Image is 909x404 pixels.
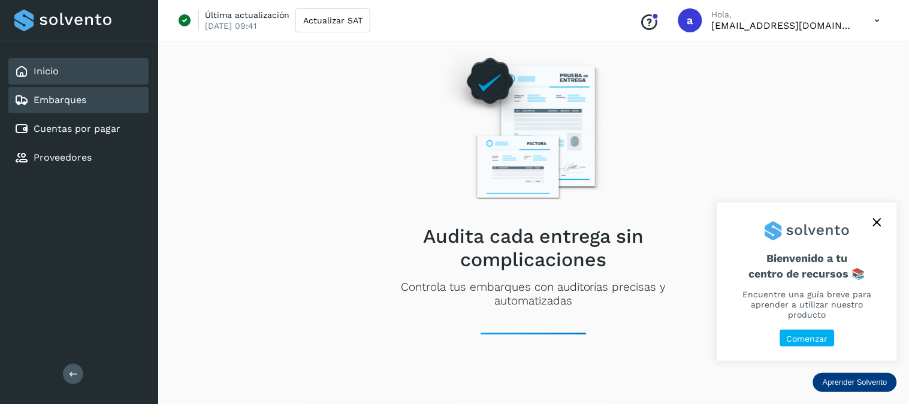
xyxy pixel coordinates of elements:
[303,16,363,25] span: Actualizar SAT
[8,144,149,171] div: Proveedores
[732,252,883,280] span: Bienvenido a tu
[205,10,289,20] p: Última actualización
[8,58,149,85] div: Inicio
[8,87,149,113] div: Embarques
[8,116,149,142] div: Cuentas por pagar
[868,213,886,231] button: close,
[712,10,856,20] p: Hola,
[813,373,897,392] div: Aprender Solvento
[295,8,370,32] button: Actualizar SAT
[34,65,59,77] a: Inicio
[712,20,856,31] p: asesoresdiferidos@astpsa.com
[787,334,828,344] p: Comenzar
[363,281,705,308] p: Controla tus embarques con auditorías precisas y automatizadas
[717,203,897,361] div: Aprender Solvento
[732,267,883,281] p: centro de recursos 📚
[363,225,705,271] h2: Audita cada entrega sin complicaciones
[34,152,92,163] a: Proveedores
[823,378,887,387] p: Aprender Solvento
[430,40,638,215] img: Empty state image
[34,123,120,134] a: Cuentas por pagar
[34,94,86,105] a: Embarques
[780,330,835,347] button: Comenzar
[732,290,883,319] p: Encuentre una guía breve para aprender a utilizar nuestro producto
[205,20,256,31] p: [DATE] 09:41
